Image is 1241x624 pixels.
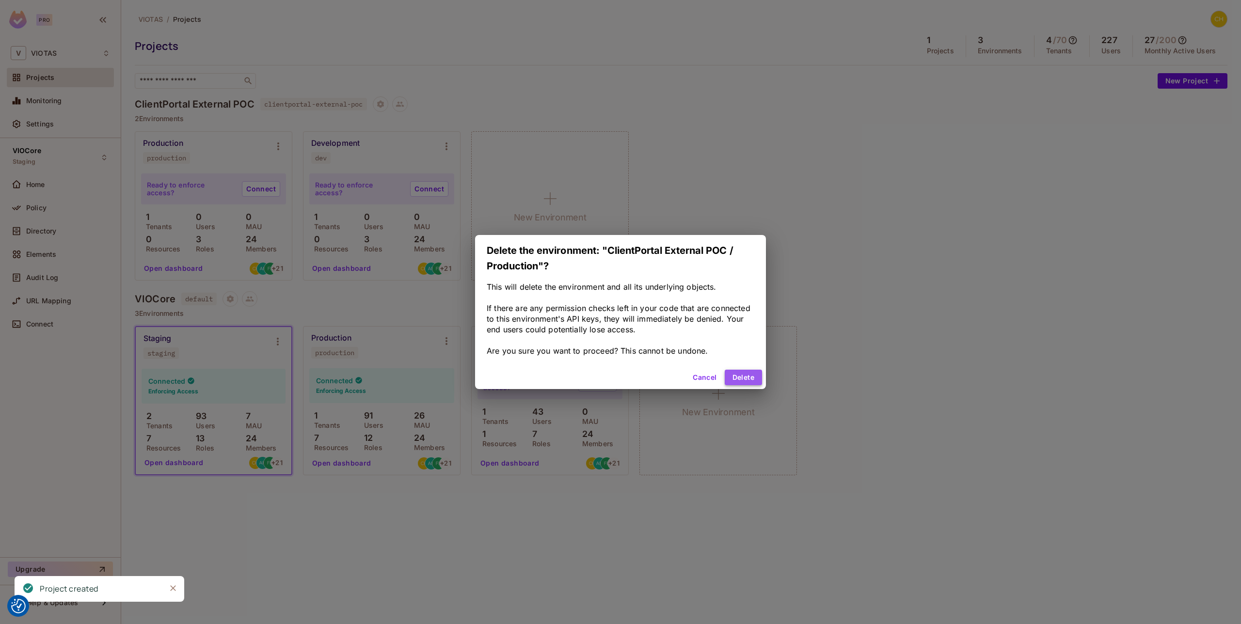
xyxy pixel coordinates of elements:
button: Cancel [689,370,720,385]
button: Delete [725,370,762,385]
div: Project created [40,583,98,595]
div: This will delete the environment and all its underlying objects. If there are any permission chec... [487,281,754,356]
button: Close [166,581,180,595]
img: Revisit consent button [11,599,26,613]
h2: Delete the environment: "ClientPortal External POC / Production"? [475,235,766,281]
button: Consent Preferences [11,599,26,613]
